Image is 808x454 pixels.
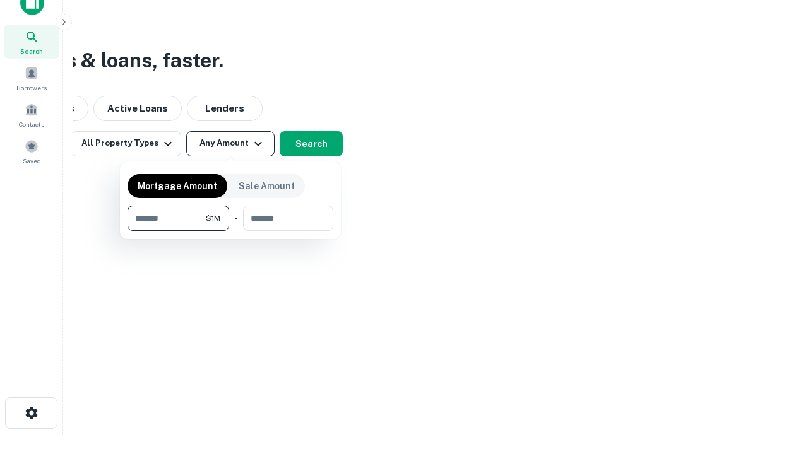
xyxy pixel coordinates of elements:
[138,179,217,193] p: Mortgage Amount
[745,353,808,414] iframe: Chat Widget
[239,179,295,193] p: Sale Amount
[206,212,220,224] span: $1M
[234,206,238,231] div: -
